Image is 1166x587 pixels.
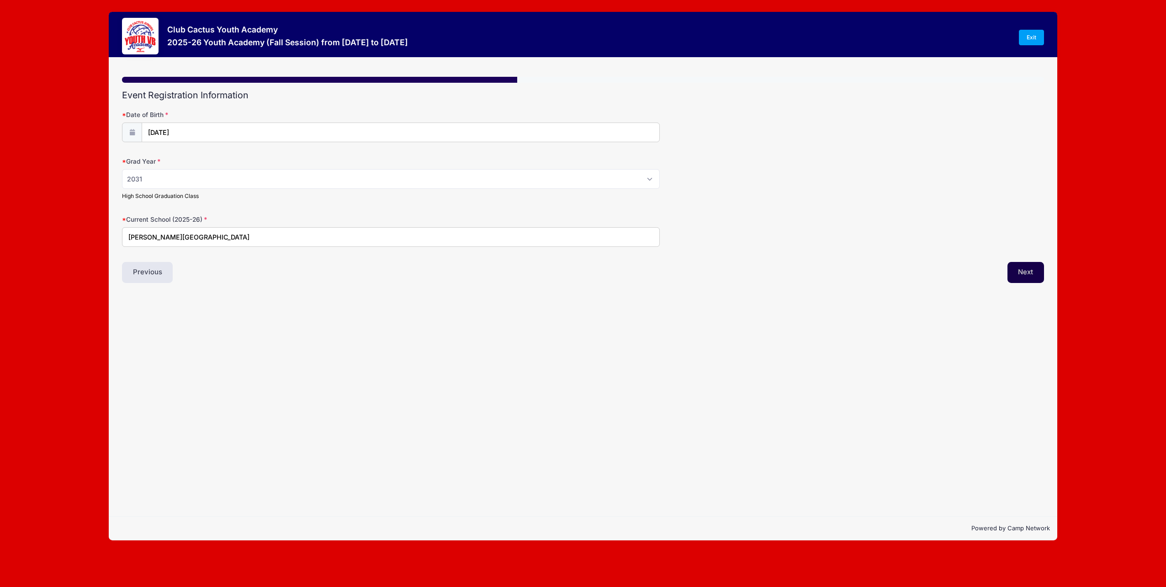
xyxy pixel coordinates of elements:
[122,110,429,119] label: Date of Birth
[116,524,1050,533] p: Powered by Camp Network
[167,25,408,34] h3: Club Cactus Youth Academy
[167,37,408,47] h3: 2025-26 Youth Academy (Fall Session) from [DATE] to [DATE]
[142,123,660,142] input: mm/dd/yyyy
[122,262,173,283] button: Previous
[122,90,1044,101] h2: Event Registration Information
[122,215,429,224] label: Current School (2025-26)
[122,192,660,200] div: High School Graduation Class
[1019,30,1044,45] a: Exit
[1007,262,1044,283] button: Next
[122,157,429,166] label: Grad Year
